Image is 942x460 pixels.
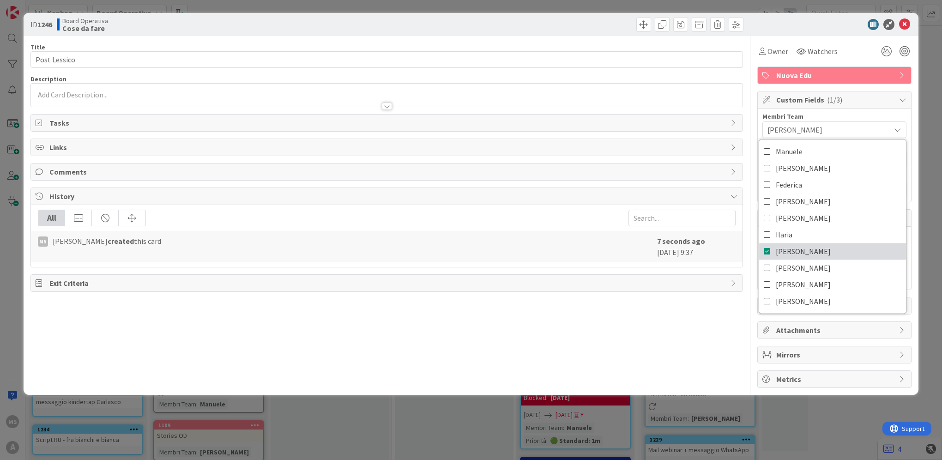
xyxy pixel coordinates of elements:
div: All [38,210,65,226]
span: Mirrors [776,349,894,360]
span: Watchers [808,46,838,57]
a: [PERSON_NAME] [759,210,906,226]
span: [PERSON_NAME] [776,161,831,175]
span: Nuova Edu [776,70,894,81]
span: [PERSON_NAME] [776,278,831,291]
span: Board Operativa [62,17,108,24]
span: Description [30,75,66,83]
span: Exit Criteria [49,278,726,289]
b: 1246 [37,20,52,29]
span: [PERSON_NAME] this card [53,236,161,247]
span: ( 1/3 ) [827,95,842,104]
span: [PERSON_NAME] [776,194,831,208]
span: Ilaria [776,228,792,242]
a: Manuele [759,143,906,160]
div: [DATE] 9:37 [657,236,736,258]
a: Ilaria [759,226,906,243]
span: [PERSON_NAME] [776,211,831,225]
span: [PERSON_NAME] [767,124,890,135]
span: Custom Fields [776,94,894,105]
span: Federica [776,178,802,192]
a: [PERSON_NAME] [759,276,906,293]
span: [PERSON_NAME] [776,261,831,275]
a: Federica [759,176,906,193]
div: MS [38,236,48,247]
span: Owner [767,46,788,57]
a: [PERSON_NAME] [759,260,906,276]
span: Attachments [776,325,894,336]
input: Search... [628,210,736,226]
span: [PERSON_NAME] [776,244,831,258]
span: Manuele [776,145,803,158]
a: [PERSON_NAME] [759,193,906,210]
div: Membri Team [762,113,906,120]
b: Cose da fare [62,24,108,32]
span: Comments [49,166,726,177]
span: ID [30,19,52,30]
a: [PERSON_NAME] [759,243,906,260]
span: [PERSON_NAME] [776,294,831,308]
b: 7 seconds ago [657,236,705,246]
a: [PERSON_NAME] [759,293,906,309]
span: Support [19,1,42,12]
label: Title [30,43,45,51]
span: Tasks [49,117,726,128]
span: Links [49,142,726,153]
b: created [108,236,134,246]
input: type card name here... [30,51,743,68]
span: History [49,191,726,202]
span: Metrics [776,374,894,385]
a: [PERSON_NAME] [759,160,906,176]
